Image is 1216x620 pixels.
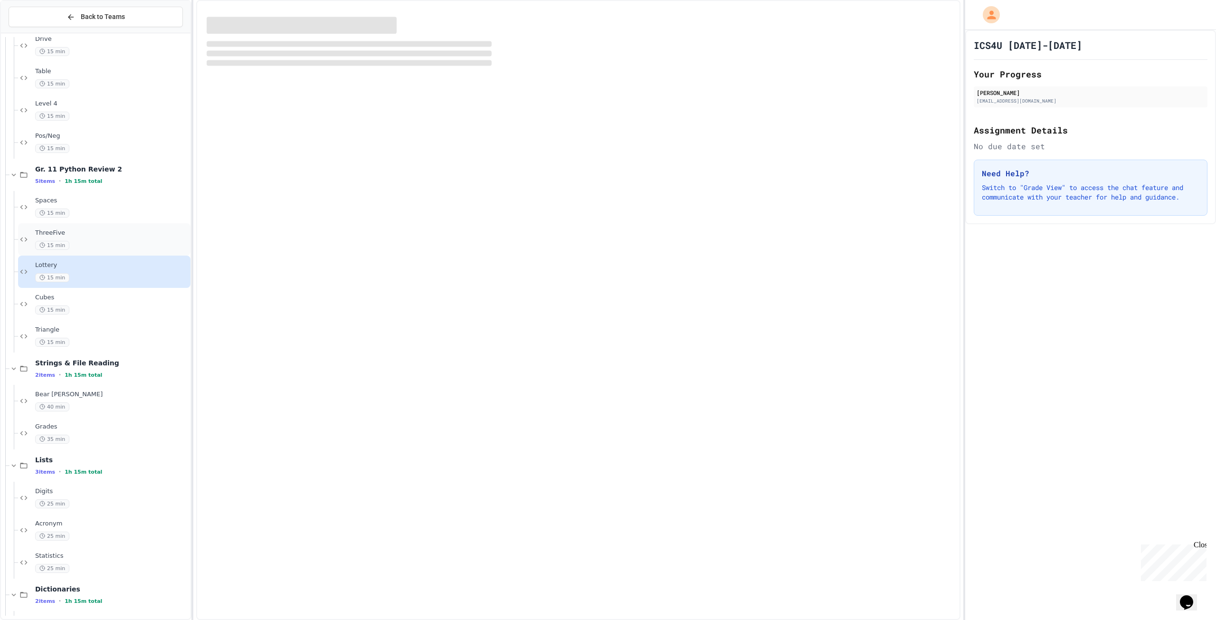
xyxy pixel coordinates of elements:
[4,4,66,60] div: Chat with us now!Close
[35,326,189,334] span: Triangle
[35,197,189,205] span: Spaces
[35,532,69,541] span: 25 min
[35,305,69,315] span: 15 min
[35,359,189,367] span: Strings & File Reading
[59,177,61,185] span: •
[35,391,189,399] span: Bear [PERSON_NAME]
[35,499,69,508] span: 25 min
[973,4,1002,26] div: My Account
[59,597,61,605] span: •
[81,12,125,22] span: Back to Teams
[977,97,1205,105] div: [EMAIL_ADDRESS][DOMAIN_NAME]
[35,294,189,302] span: Cubes
[982,183,1199,202] p: Switch to "Grade View" to access the chat feature and communicate with your teacher for help and ...
[35,67,189,76] span: Table
[35,100,189,108] span: Level 4
[1137,541,1206,581] iframe: chat widget
[1176,582,1206,610] iframe: chat widget
[35,241,69,250] span: 15 min
[35,229,189,237] span: ThreeFive
[35,585,189,593] span: Dictionaries
[974,124,1207,137] h2: Assignment Details
[35,423,189,431] span: Grades
[35,165,189,173] span: Gr. 11 Python Review 2
[35,144,69,153] span: 15 min
[35,132,189,140] span: Pos/Neg
[35,35,189,43] span: Drive
[35,372,55,378] span: 2 items
[35,178,55,184] span: 5 items
[35,338,69,347] span: 15 min
[65,372,102,378] span: 1h 15m total
[65,178,102,184] span: 1h 15m total
[35,47,69,56] span: 15 min
[59,468,61,476] span: •
[9,7,183,27] button: Back to Teams
[35,112,69,121] span: 15 min
[59,371,61,379] span: •
[65,469,102,475] span: 1h 15m total
[982,168,1199,179] h3: Need Help?
[35,456,189,464] span: Lists
[35,552,189,560] span: Statistics
[65,598,102,604] span: 1h 15m total
[35,435,69,444] span: 35 min
[35,469,55,475] span: 3 items
[35,402,69,411] span: 40 min
[35,520,189,528] span: Acronym
[974,67,1207,81] h2: Your Progress
[35,273,69,282] span: 15 min
[35,564,69,573] span: 25 min
[974,38,1082,52] h1: ICS4U [DATE]-[DATE]
[35,209,69,218] span: 15 min
[35,261,189,269] span: Lottery
[977,88,1205,97] div: [PERSON_NAME]
[35,598,55,604] span: 2 items
[35,487,189,496] span: Digits
[35,79,69,88] span: 15 min
[974,141,1207,152] div: No due date set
